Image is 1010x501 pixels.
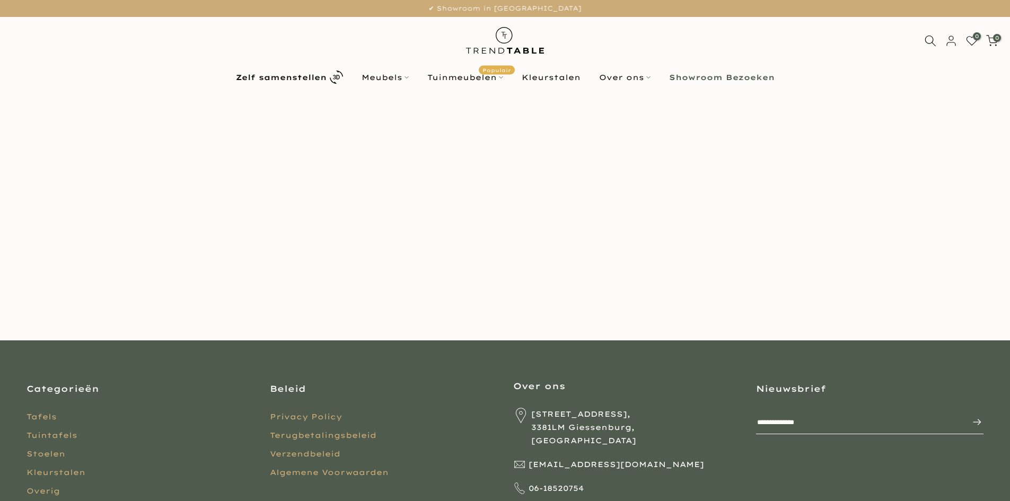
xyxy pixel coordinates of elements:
[13,3,997,14] p: ✔ Showroom in [GEOGRAPHIC_DATA]
[973,32,981,40] span: 0
[270,412,342,421] a: Privacy Policy
[660,71,784,84] a: Showroom Bezoeken
[27,383,254,394] h3: Categorieën
[27,412,57,421] a: Tafels
[459,17,551,64] img: trend-table
[418,71,512,84] a: TuinmeubelenPopulair
[669,74,775,81] b: Showroom Bezoeken
[270,468,389,477] a: Algemene Voorwaarden
[27,449,65,459] a: Stoelen
[993,34,1001,42] span: 0
[236,74,327,81] b: Zelf samenstellen
[270,383,497,394] h3: Beleid
[27,430,77,440] a: Tuintafels
[986,35,998,47] a: 0
[529,482,584,495] span: 06-18520754
[226,68,352,86] a: Zelf samenstellen
[590,71,660,84] a: Over ons
[961,416,982,428] span: Inschrijven
[27,486,60,496] a: Overig
[270,449,340,459] a: Verzendbeleid
[966,35,978,47] a: 0
[961,411,982,433] button: Inschrijven
[270,430,376,440] a: Terugbetalingsbeleid
[27,468,85,477] a: Kleurstalen
[756,383,983,394] h3: Nieuwsbrief
[513,380,741,392] h3: Over ons
[479,65,515,74] span: Populair
[531,408,740,448] span: [STREET_ADDRESS], 3381LM Giessenburg, [GEOGRAPHIC_DATA]
[352,71,418,84] a: Meubels
[512,71,590,84] a: Kleurstalen
[529,458,704,471] span: [EMAIL_ADDRESS][DOMAIN_NAME]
